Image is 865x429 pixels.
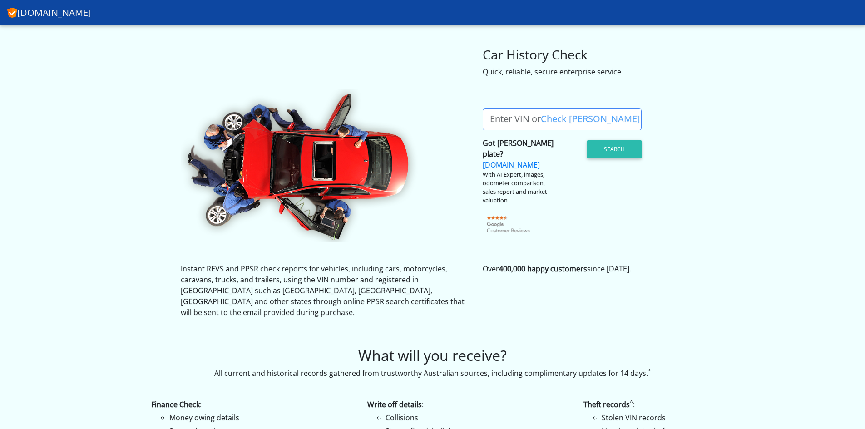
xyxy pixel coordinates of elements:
[483,66,685,77] div: Quick, reliable, secure enterprise service
[181,263,469,318] p: Instant REVS and PPSR check reports for vehicles, including cars, motorcycles, caravans, trucks, ...
[483,108,648,130] label: Enter VIN or
[499,264,587,274] strong: 400,000 happy customers
[386,412,570,423] li: Collisions
[587,140,642,158] button: Search
[181,88,426,242] img: CheckVIN
[483,160,540,170] a: [DOMAIN_NAME]
[483,263,685,274] p: Over since [DATE].
[483,47,685,63] h3: Car History Check
[483,138,554,159] strong: Got [PERSON_NAME] plate?
[7,347,858,364] h2: What will you receive?
[602,412,786,423] li: Stolen VIN records
[483,170,555,205] div: With AI Expert, images, odometer comparison, sales report and market valuation
[151,399,200,409] strong: Finance Check
[541,113,640,125] a: Check [PERSON_NAME]
[367,399,422,409] strong: Write off details
[583,399,630,409] strong: Theft records
[483,212,535,237] img: gcr-badge-transparent.png.pagespeed.ce.05XcFOhvEz.png
[7,4,91,22] a: [DOMAIN_NAME]
[169,412,354,423] li: Money owing details
[630,399,633,406] sup: ^
[7,368,858,379] p: All current and historical records gathered from trustworthy Australian sources, including compli...
[7,6,17,18] img: CarHistory.net.au logo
